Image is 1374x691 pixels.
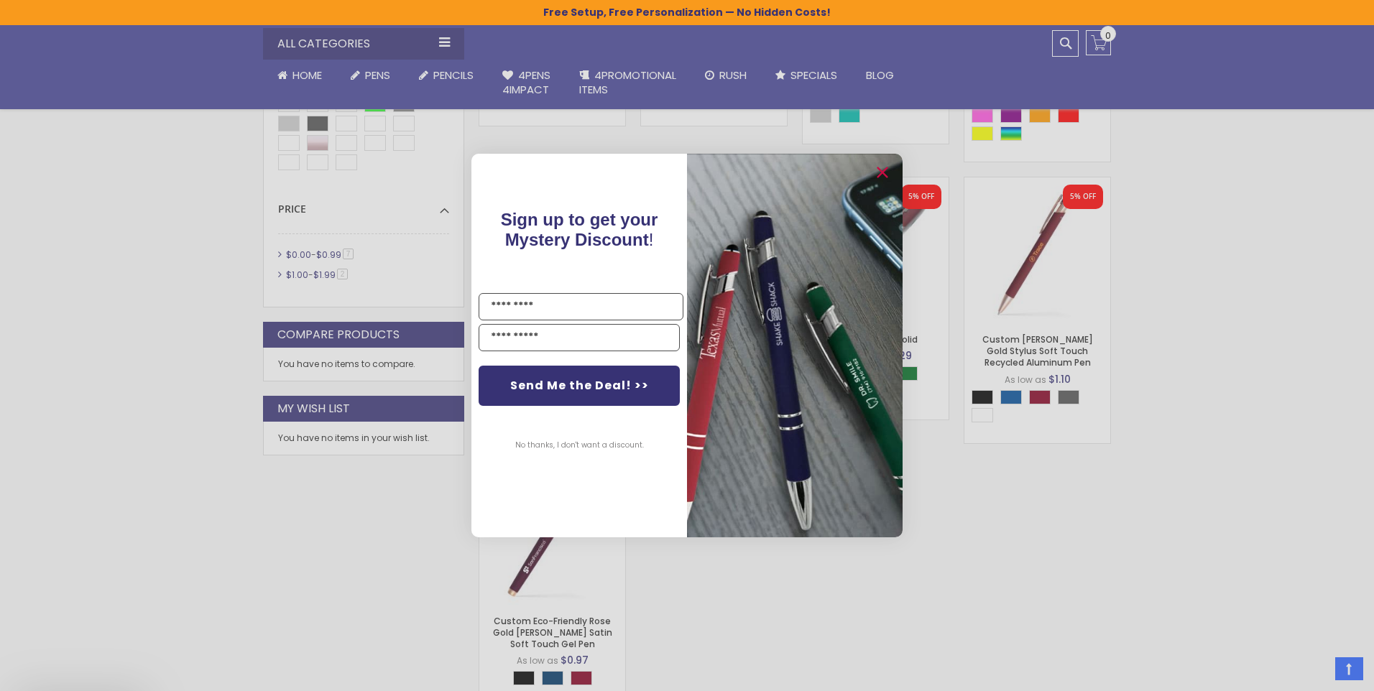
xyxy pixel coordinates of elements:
img: pop-up-image [687,154,903,537]
span: Sign up to get your Mystery Discount [501,210,658,249]
button: No thanks, I don't want a discount. [508,427,651,463]
button: Close dialog [871,161,894,184]
button: Send Me the Deal! >> [479,366,680,406]
span: ! [501,210,658,249]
